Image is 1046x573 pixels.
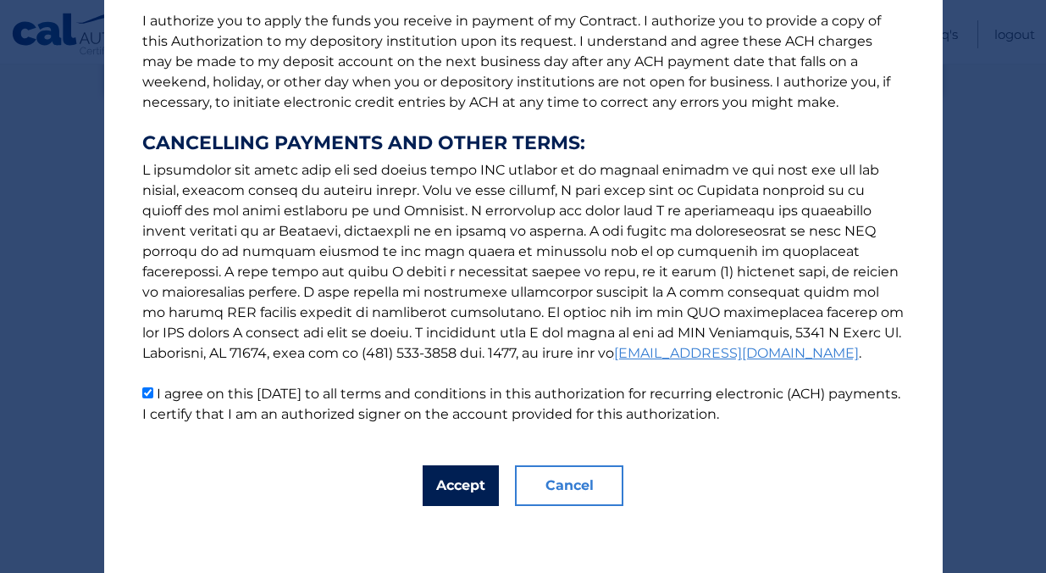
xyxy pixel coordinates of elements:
button: Cancel [515,465,623,506]
a: [EMAIL_ADDRESS][DOMAIN_NAME] [614,345,859,361]
button: Accept [423,465,499,506]
strong: CANCELLING PAYMENTS AND OTHER TERMS: [142,133,905,153]
label: I agree on this [DATE] to all terms and conditions in this authorization for recurring electronic... [142,386,900,422]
